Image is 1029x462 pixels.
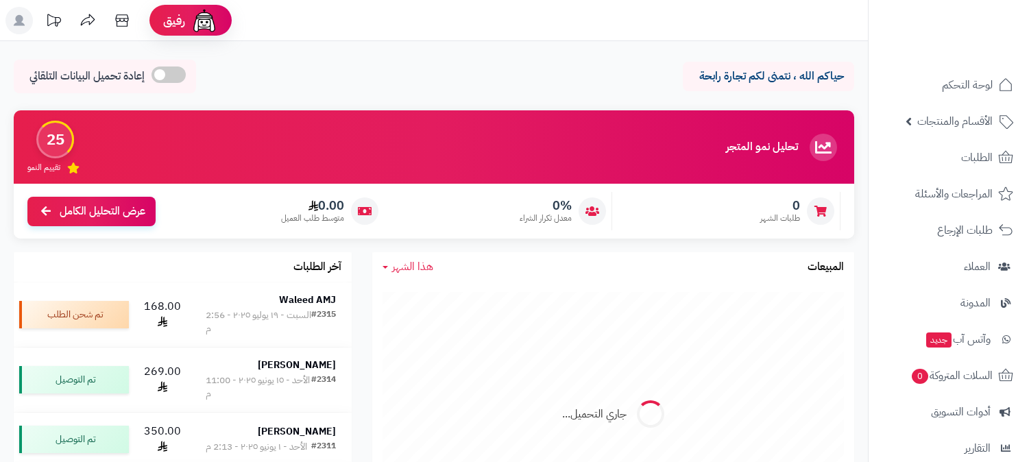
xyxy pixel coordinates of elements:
[279,293,336,307] strong: Waleed AMJ
[27,162,60,173] span: تقييم النمو
[917,112,993,131] span: الأقسام والمنتجات
[293,261,341,273] h3: آخر الطلبات
[877,359,1021,392] a: السلات المتروكة0
[163,12,185,29] span: رفيق
[926,332,952,348] span: جديد
[36,7,71,38] a: تحديثات المنصة
[19,426,129,453] div: تم التوصيل
[311,374,336,401] div: #2314
[191,7,218,34] img: ai-face.png
[960,293,991,313] span: المدونة
[936,37,1016,66] img: logo-2.png
[760,198,800,213] span: 0
[965,439,991,458] span: التقارير
[726,141,798,154] h3: تحليل نمو المتجر
[877,287,1021,319] a: المدونة
[258,358,336,372] strong: [PERSON_NAME]
[392,258,433,275] span: هذا الشهر
[760,212,800,224] span: طلبات الشهر
[937,221,993,240] span: طلبات الإرجاع
[134,348,190,412] td: 269.00
[520,212,572,224] span: معدل تكرار الشراء
[925,330,991,349] span: وآتس آب
[910,366,993,385] span: السلات المتروكة
[693,69,844,84] p: حياكم الله ، نتمنى لكم تجارة رابحة
[206,374,311,401] div: الأحد - ١٥ يونيو ٢٠٢٥ - 11:00 م
[311,440,336,454] div: #2311
[311,308,336,336] div: #2315
[29,69,145,84] span: إعادة تحميل البيانات التلقائي
[961,148,993,167] span: الطلبات
[281,212,344,224] span: متوسط طلب العميل
[60,204,145,219] span: عرض التحليل الكامل
[931,402,991,422] span: أدوات التسويق
[942,75,993,95] span: لوحة التحكم
[19,301,129,328] div: تم شحن الطلب
[912,369,928,384] span: 0
[562,406,627,422] div: جاري التحميل...
[877,214,1021,247] a: طلبات الإرجاع
[206,440,307,454] div: الأحد - ١ يونيو ٢٠٢٥ - 2:13 م
[19,366,129,393] div: تم التوصيل
[258,424,336,439] strong: [PERSON_NAME]
[964,257,991,276] span: العملاء
[808,261,844,273] h3: المبيعات
[877,250,1021,283] a: العملاء
[206,308,311,336] div: السبت - ١٩ يوليو ٢٠٢٥ - 2:56 م
[520,198,572,213] span: 0%
[877,69,1021,101] a: لوحة التحكم
[877,141,1021,174] a: الطلبات
[27,197,156,226] a: عرض التحليل الكامل
[877,396,1021,428] a: أدوات التسويق
[134,282,190,347] td: 168.00
[877,178,1021,210] a: المراجعات والأسئلة
[281,198,344,213] span: 0.00
[383,259,433,275] a: هذا الشهر
[915,184,993,204] span: المراجعات والأسئلة
[877,323,1021,356] a: وآتس آبجديد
